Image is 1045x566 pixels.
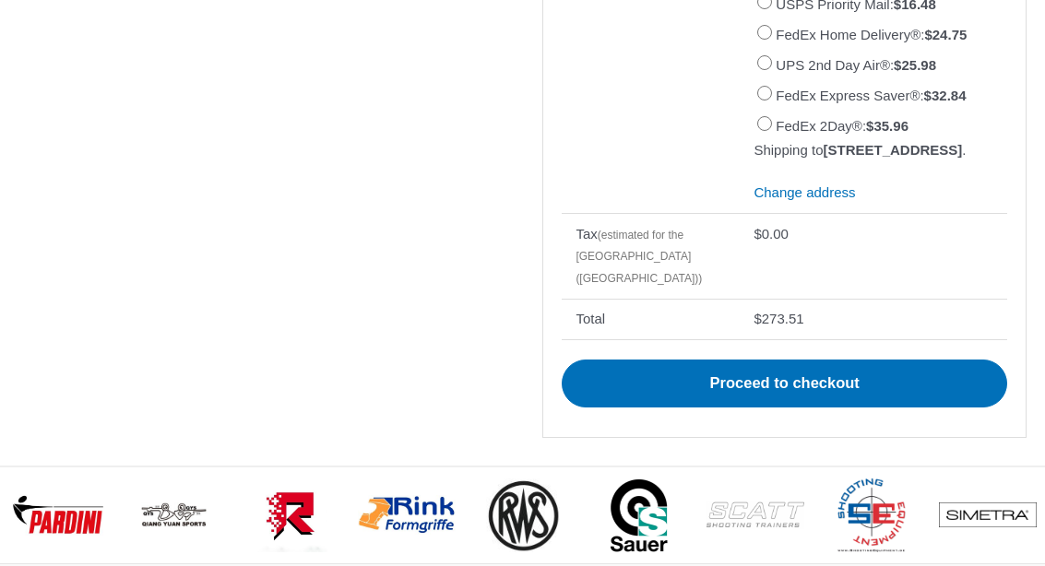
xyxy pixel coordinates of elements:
[754,140,993,161] p: Shipping to .
[894,57,936,73] bdi: 25.98
[776,57,936,73] label: UPS 2nd Day Air®:
[924,27,932,42] span: $
[776,118,908,134] label: FedEx 2Day®:
[776,27,967,42] label: FedEx Home Delivery®:
[866,118,873,134] span: $
[754,311,761,326] span: $
[823,142,962,158] strong: [STREET_ADDRESS]
[924,27,967,42] bdi: 24.75
[754,184,855,200] a: Change address
[776,88,966,103] label: FedEx Express Saver®:
[562,213,740,299] th: Tax
[894,57,901,73] span: $
[562,360,1007,407] a: Proceed to checkout
[924,88,967,103] bdi: 32.84
[754,226,761,242] span: $
[576,229,702,285] small: (estimated for the [GEOGRAPHIC_DATA] ([GEOGRAPHIC_DATA]))
[924,88,932,103] span: $
[754,311,803,326] bdi: 273.51
[754,226,789,242] bdi: 0.00
[866,118,908,134] bdi: 35.96
[562,299,740,340] th: Total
